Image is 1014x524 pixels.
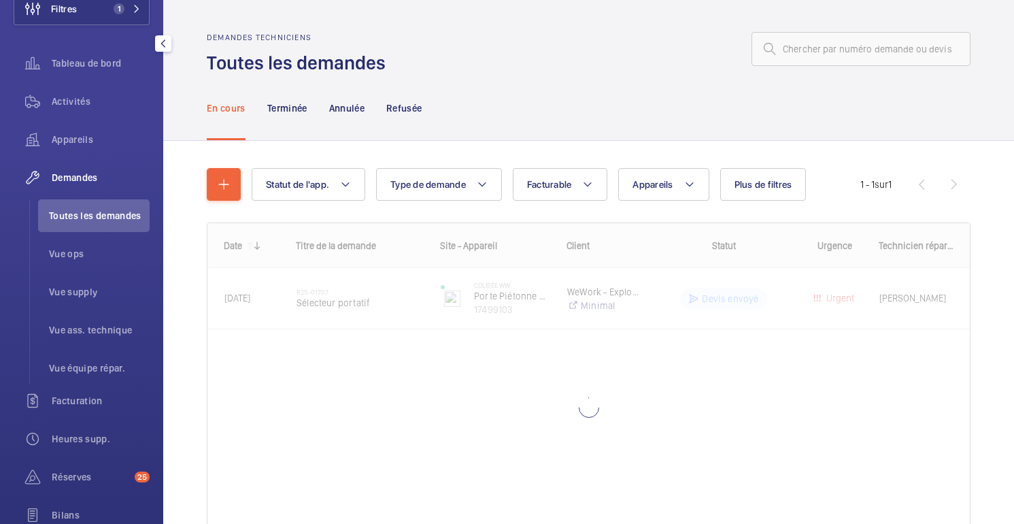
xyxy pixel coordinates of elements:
[618,168,709,201] button: Appareils
[875,179,888,190] font: sur
[52,433,110,444] font: Heures supp.
[52,510,80,521] font: Bilans
[267,103,307,114] font: Terminée
[207,103,246,114] font: En cours
[513,168,608,201] button: Facturable
[390,179,466,190] font: Type de demande
[329,103,365,114] font: Annulée
[888,179,892,190] font: 1
[252,168,365,201] button: Statut de l'app.
[734,179,792,190] font: Plus de filtres
[751,32,970,66] input: Chercher par numéro demande ou devis
[52,395,103,406] font: Facturation
[49,325,132,335] font: Vue ass. technique
[386,103,422,114] font: Refusée
[720,168,807,201] button: Plus de filtres
[49,363,125,374] font: Vue équipe répar.
[860,179,875,190] font: 1 - 1
[376,168,502,201] button: Type de demande
[527,179,572,190] font: Facturable
[266,179,329,190] font: Statut de l'app.
[207,33,311,42] font: Demandes techniciens
[632,179,673,190] font: Appareils
[52,472,92,482] font: Réserves
[49,248,84,259] font: Vue ops
[137,472,147,482] font: 25
[52,172,98,183] font: Demandes
[118,4,121,14] font: 1
[49,210,141,221] font: Toutes les demandes
[52,96,90,107] font: Activités
[52,58,121,69] font: Tableau de bord
[207,51,386,74] font: Toutes les demandes
[49,286,98,297] font: Vue supply
[52,134,93,145] font: Appareils
[51,3,77,14] font: Filtres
